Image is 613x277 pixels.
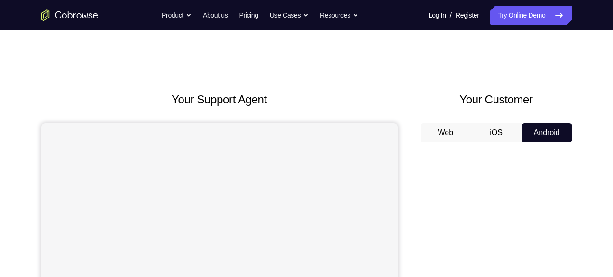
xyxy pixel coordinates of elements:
a: Go to the home page [41,9,98,21]
button: iOS [471,123,522,142]
a: Log In [429,6,446,25]
a: About us [203,6,228,25]
button: Resources [320,6,358,25]
span: / [450,9,452,21]
a: Try Online Demo [490,6,572,25]
button: Android [522,123,572,142]
button: Product [162,6,192,25]
button: Use Cases [270,6,309,25]
h2: Your Support Agent [41,91,398,108]
a: Pricing [239,6,258,25]
a: Register [456,6,479,25]
h2: Your Customer [421,91,572,108]
button: Web [421,123,471,142]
